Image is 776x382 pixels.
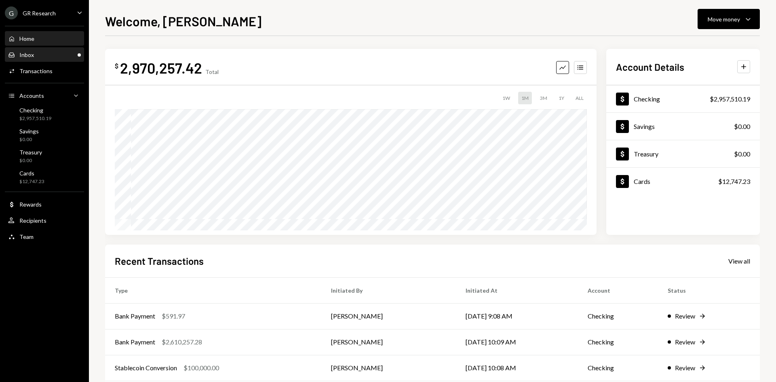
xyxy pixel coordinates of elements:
[5,31,84,46] a: Home
[518,92,532,104] div: 1M
[728,256,750,265] a: View all
[19,217,46,224] div: Recipients
[456,277,578,303] th: Initiated At
[120,59,202,77] div: 2,970,257.42
[572,92,587,104] div: ALL
[456,329,578,355] td: [DATE] 10:09 AM
[734,149,750,159] div: $0.00
[321,329,455,355] td: [PERSON_NAME]
[19,92,44,99] div: Accounts
[578,355,658,381] td: Checking
[19,51,34,58] div: Inbox
[5,146,84,166] a: Treasury$0.00
[19,157,42,164] div: $0.00
[578,329,658,355] td: Checking
[162,337,202,347] div: $2,610,257.28
[537,92,550,104] div: 3M
[634,150,658,158] div: Treasury
[5,63,84,78] a: Transactions
[578,303,658,329] td: Checking
[115,254,204,268] h2: Recent Transactions
[708,15,740,23] div: Move money
[19,170,44,177] div: Cards
[606,168,760,195] a: Cards$12,747.23
[105,13,261,29] h1: Welcome, [PERSON_NAME]
[115,337,155,347] div: Bank Payment
[728,257,750,265] div: View all
[23,10,56,17] div: GR Research
[499,92,513,104] div: 1W
[19,201,42,208] div: Rewards
[734,122,750,131] div: $0.00
[321,355,455,381] td: [PERSON_NAME]
[162,311,185,321] div: $591.97
[606,113,760,140] a: Savings$0.00
[205,68,219,75] div: Total
[5,197,84,211] a: Rewards
[5,6,18,19] div: G
[19,128,39,135] div: Savings
[456,303,578,329] td: [DATE] 9:08 AM
[321,303,455,329] td: [PERSON_NAME]
[5,229,84,244] a: Team
[19,35,34,42] div: Home
[578,277,658,303] th: Account
[19,136,39,143] div: $0.00
[606,85,760,112] a: Checking$2,957,510.19
[606,140,760,167] a: Treasury$0.00
[105,277,321,303] th: Type
[115,311,155,321] div: Bank Payment
[634,177,650,185] div: Cards
[19,233,34,240] div: Team
[19,68,53,74] div: Transactions
[19,178,44,185] div: $12,747.23
[675,363,695,373] div: Review
[321,277,455,303] th: Initiated By
[5,104,84,124] a: Checking$2,957,510.19
[115,363,177,373] div: Stablecoin Conversion
[183,363,219,373] div: $100,000.00
[5,167,84,187] a: Cards$12,747.23
[634,122,655,130] div: Savings
[19,149,42,156] div: Treasury
[5,125,84,145] a: Savings$0.00
[675,337,695,347] div: Review
[698,9,760,29] button: Move money
[616,60,684,74] h2: Account Details
[634,95,660,103] div: Checking
[710,94,750,104] div: $2,957,510.19
[555,92,567,104] div: 1Y
[718,177,750,186] div: $12,747.23
[19,115,51,122] div: $2,957,510.19
[19,107,51,114] div: Checking
[5,213,84,228] a: Recipients
[456,355,578,381] td: [DATE] 10:08 AM
[115,62,118,70] div: $
[658,277,760,303] th: Status
[675,311,695,321] div: Review
[5,88,84,103] a: Accounts
[5,47,84,62] a: Inbox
